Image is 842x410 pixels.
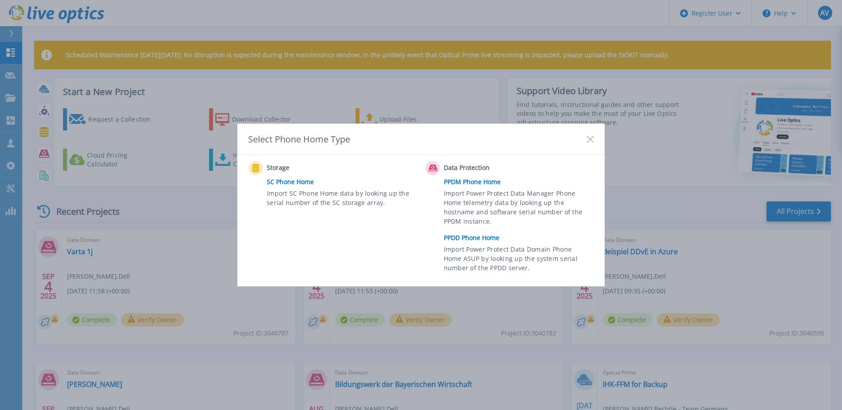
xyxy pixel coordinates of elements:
span: Import SC Phone Home data by looking up the serial number of the SC storage array. [267,189,415,209]
span: Import Power Protect Data Manager Phone Home telemetry data by looking up the hostname and softwa... [444,189,592,229]
a: SC Phone Home [267,175,421,189]
span: Import Power Protect Data Domain Phone Home ASUP by looking up the system serial number of the PP... [444,244,592,275]
a: PPDD Phone Home [444,231,598,244]
span: Data Protection [444,163,532,173]
div: Select Phone Home Type [248,133,351,145]
span: Storage [267,163,355,173]
a: PPDM Phone Home [444,175,598,189]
